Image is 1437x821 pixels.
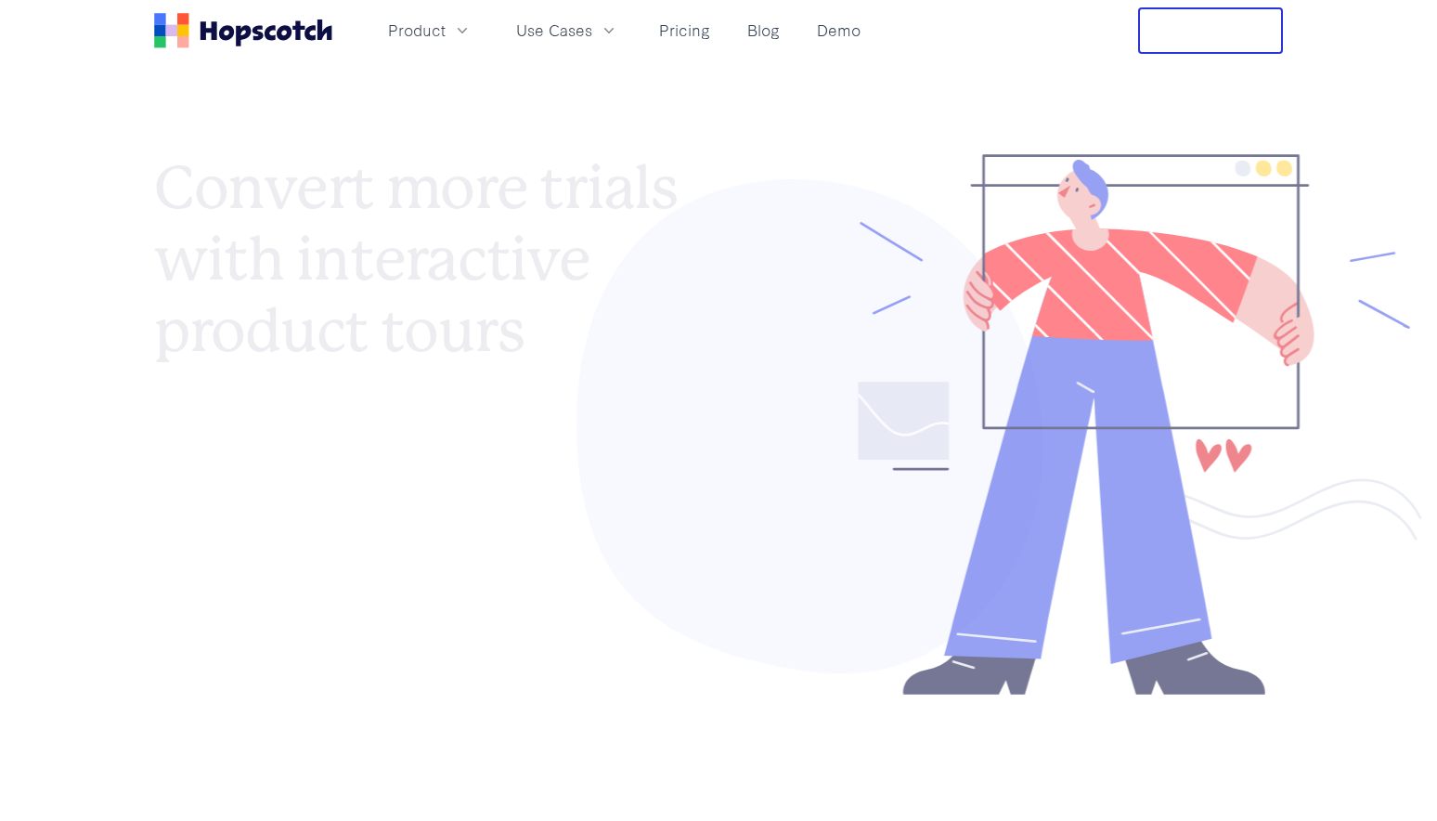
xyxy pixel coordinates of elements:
a: Demo [809,15,868,46]
a: Pricing [652,15,718,46]
button: Product [377,15,483,46]
span: Product [388,19,446,42]
a: Blog [740,15,787,46]
span: Use Cases [516,19,592,42]
button: Use Cases [505,15,629,46]
button: Free Trial [1138,7,1283,54]
h1: Convert more trials with interactive product tours [154,152,718,366]
a: Home [154,13,332,48]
